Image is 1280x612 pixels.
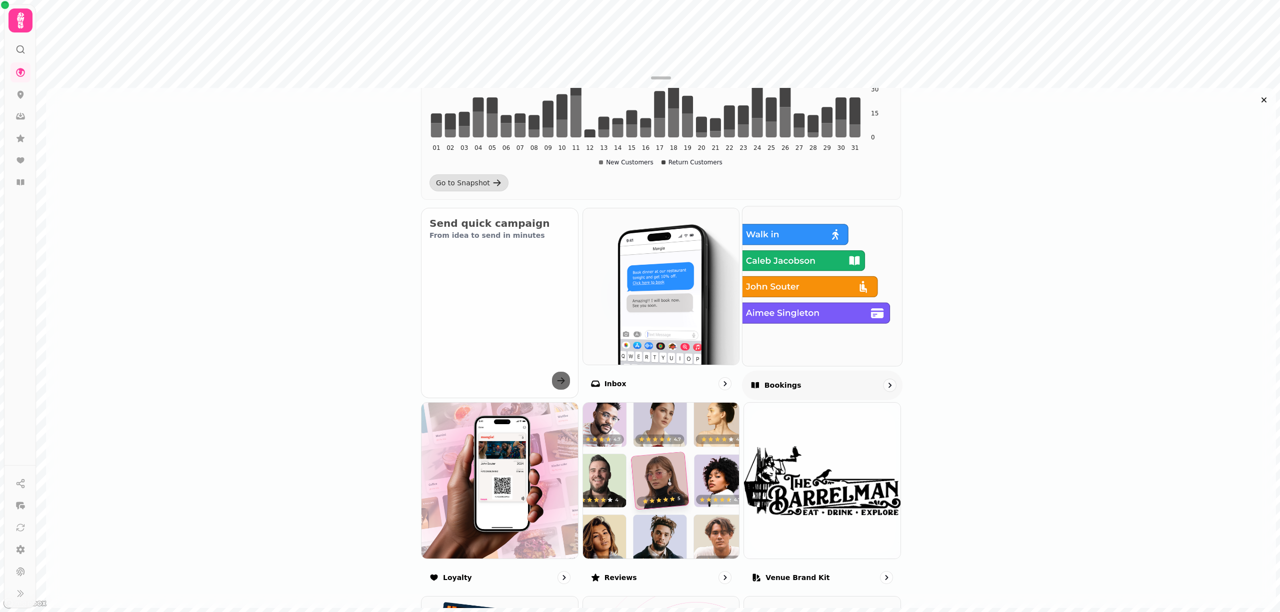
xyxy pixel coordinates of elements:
img: Bookings [734,198,910,374]
a: Go to Snapshot [429,174,508,191]
tspan: 29 [823,144,831,151]
tspan: 0 [871,134,875,141]
tspan: 20 [697,144,705,151]
tspan: 04 [474,144,482,151]
p: From idea to send in minutes [429,230,570,240]
tspan: 09 [544,144,552,151]
tspan: 17 [656,144,663,151]
button: Close drawer [1256,92,1272,108]
tspan: 11 [572,144,579,151]
img: Reviews [583,403,739,559]
tspan: 19 [684,144,691,151]
tspan: 10 [558,144,565,151]
p: Bookings [764,380,801,390]
svg: go to [720,379,730,389]
tspan: 26 [781,144,789,151]
a: LoyaltyLoyalty [421,402,578,593]
tspan: 05 [488,144,496,151]
tspan: 18 [670,144,677,151]
tspan: 24 [753,144,761,151]
p: Loyalty [443,573,472,583]
tspan: 25 [767,144,775,151]
img: aHR0cHM6Ly9maWxlcy5zdGFtcGVkZS5haS9lYTc1MWYxMC0yNmZhLTExZWUtOGNmNi0wYTU4YTlmZWFjMDIvbWVkaWEvZDgyN... [744,403,900,559]
button: Send quick campaignFrom idea to send in minutes [421,208,578,398]
a: Mapbox logo [3,598,47,609]
tspan: 01 [432,144,440,151]
img: Inbox [583,208,739,365]
p: Reviews [604,573,637,583]
svg: go to [559,573,569,583]
tspan: 14 [614,144,621,151]
svg: go to [720,573,730,583]
a: Venue brand kit [743,402,901,593]
a: InboxInbox [582,208,740,398]
svg: go to [884,380,894,390]
tspan: 15 [871,110,878,117]
tspan: 15 [628,144,635,151]
tspan: 16 [642,144,649,151]
tspan: 23 [739,144,747,151]
p: Inbox [604,379,626,389]
tspan: 27 [795,144,803,151]
svg: go to [881,573,891,583]
a: BookingsBookings [742,206,902,400]
tspan: 30 [837,144,845,151]
tspan: 21 [711,144,719,151]
tspan: 08 [530,144,538,151]
img: Loyalty [421,403,578,559]
tspan: 02 [446,144,454,151]
div: Go to Snapshot [436,178,490,188]
tspan: 03 [460,144,468,151]
div: New Customers [599,158,653,166]
p: Venue brand kit [765,573,829,583]
a: ReviewsReviews [582,402,740,593]
div: Return Customers [661,158,722,166]
tspan: 22 [725,144,733,151]
tspan: 07 [516,144,524,151]
tspan: 06 [502,144,510,151]
tspan: 12 [586,144,593,151]
tspan: 28 [809,144,817,151]
tspan: 31 [851,144,858,151]
h2: Send quick campaign [429,216,570,230]
tspan: 13 [600,144,607,151]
